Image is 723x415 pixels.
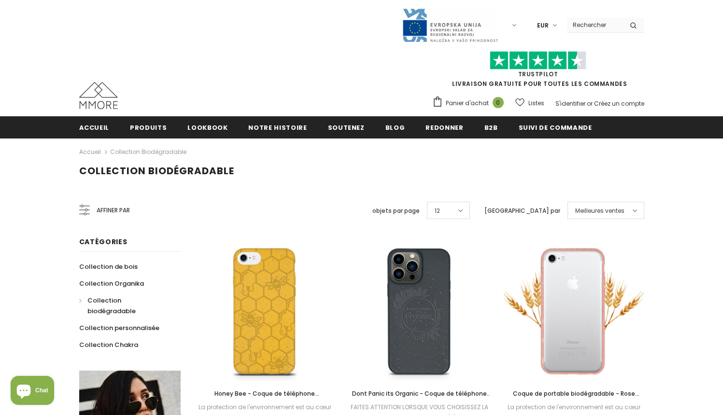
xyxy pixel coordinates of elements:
a: soutenez [328,116,365,138]
img: Cas MMORE [79,82,118,109]
span: Accueil [79,123,110,132]
a: Listes [515,95,544,111]
span: Honey Bee - Coque de téléphone biodégradable - Jaune, Orange et Noir [208,389,322,408]
a: S'identifier [555,99,585,108]
a: Redonner [425,116,463,138]
span: LIVRAISON GRATUITE POUR TOUTES LES COMMANDES [432,55,644,88]
span: Collection Chakra [79,340,138,349]
span: Collection personnalisée [79,323,159,332]
a: Collection de bois [79,258,138,275]
a: Collection personnalisée [79,319,159,336]
a: Blog [385,116,405,138]
span: Coque de portable biodégradable - Rose transparent [513,389,639,408]
span: Suivi de commande [519,123,592,132]
span: Panier d'achat [446,98,489,108]
span: 0 [493,97,504,108]
span: 12 [435,206,440,216]
span: B2B [484,123,498,132]
span: Affiner par [97,205,130,216]
span: Produits [130,123,167,132]
a: Dont Panic its Organic - Coque de téléphone biodégradable [349,388,489,399]
span: Catégories [79,237,128,247]
span: Collection biodégradable [87,296,136,316]
a: Créez un compte [594,99,644,108]
a: Accueil [79,116,110,138]
label: objets par page [372,206,420,216]
label: [GEOGRAPHIC_DATA] par [484,206,560,216]
a: Collection Chakra [79,336,138,353]
span: Dont Panic its Organic - Coque de téléphone biodégradable [352,389,491,408]
span: Meilleures ventes [575,206,624,216]
inbox-online-store-chat: Shopify online store chat [8,376,57,407]
a: Collection biodégradable [79,292,170,319]
span: Collection de bois [79,262,138,271]
a: Produits [130,116,167,138]
a: Panier d'achat 0 [432,96,509,111]
a: Collection Organika [79,275,144,292]
span: Redonner [425,123,463,132]
a: Coque de portable biodégradable - Rose transparent [504,388,644,399]
img: Javni Razpis [402,8,498,43]
a: Suivi de commande [519,116,592,138]
img: Faites confiance aux étoiles pilotes [490,51,586,70]
span: Collection Organika [79,279,144,288]
a: Collection biodégradable [110,148,186,156]
a: Accueil [79,146,101,158]
span: Blog [385,123,405,132]
a: Notre histoire [248,116,307,138]
a: Javni Razpis [402,21,498,29]
span: Notre histoire [248,123,307,132]
a: Lookbook [187,116,227,138]
span: Collection biodégradable [79,164,234,178]
a: TrustPilot [518,70,558,78]
span: Lookbook [187,123,227,132]
a: Honey Bee - Coque de téléphone biodégradable - Jaune, Orange et Noir [195,388,335,399]
span: soutenez [328,123,365,132]
span: EUR [537,21,549,30]
input: Search Site [567,18,623,32]
a: B2B [484,116,498,138]
span: Listes [528,98,544,108]
span: or [587,99,593,108]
